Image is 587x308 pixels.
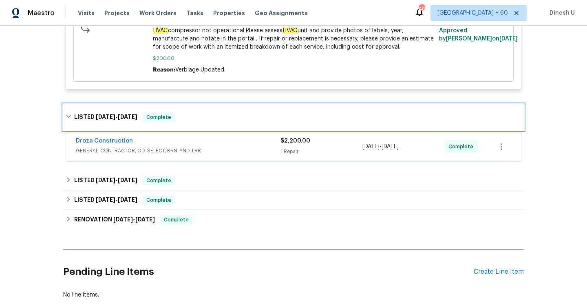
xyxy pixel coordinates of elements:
span: Tasks [186,10,203,16]
div: No line items. [63,291,524,299]
span: [DATE] [499,36,518,42]
h2: Pending Line Items [63,253,474,291]
span: [DATE] [362,144,380,150]
h6: RENOVATION [74,215,155,225]
span: - [113,216,155,222]
span: [DATE] [96,197,115,203]
div: LISTED [DATE]-[DATE]Complete [63,104,524,130]
h6: LISTED [74,195,137,205]
span: [DATE] [118,177,137,183]
em: HVAC [282,27,298,34]
span: Geo Assignments [255,9,308,17]
span: - [362,143,399,151]
div: Create Line Item [474,268,524,276]
a: Droza Construction [76,138,133,144]
span: [DATE] [118,197,137,203]
div: RENOVATION [DATE]-[DATE]Complete [63,210,524,230]
div: LISTED [DATE]-[DATE]Complete [63,190,524,210]
span: $2,200.00 [280,138,310,144]
span: [DATE] [382,144,399,150]
span: Complete [161,216,192,224]
span: Complete [448,143,477,151]
span: [DATE] [118,114,137,120]
span: [GEOGRAPHIC_DATA] + 60 [437,9,508,17]
span: [DATE] [96,114,115,120]
span: Complete [143,176,174,185]
div: LISTED [DATE]-[DATE]Complete [63,171,524,190]
span: [DATE] [96,177,115,183]
span: $200.00 [153,54,435,62]
div: 1 Repair [280,147,362,156]
span: compressor not operational Please assess unit and provide photos of labels, year, manufacture and... [153,27,435,51]
span: Visits [78,9,95,17]
span: Work Orders [139,9,177,17]
span: Complete [143,196,174,204]
span: [DATE] [113,216,133,222]
span: Complete [143,113,174,121]
span: Dinesh U [546,9,575,17]
h6: LISTED [74,112,137,122]
h6: LISTED [74,176,137,185]
span: Properties [213,9,245,17]
em: HVAC [153,27,168,34]
span: [DATE] [135,216,155,222]
span: Verbiage Updated. [175,67,225,73]
span: Approved by [PERSON_NAME] on [439,28,518,42]
span: - [96,177,137,183]
span: GENERAL_CONTRACTOR, OD_SELECT, BRN_AND_LRR [76,147,280,155]
span: Reason: [153,67,175,73]
span: Projects [104,9,130,17]
span: Maestro [28,9,55,17]
span: - [96,197,137,203]
span: - [96,114,137,120]
div: 400 [419,5,424,13]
